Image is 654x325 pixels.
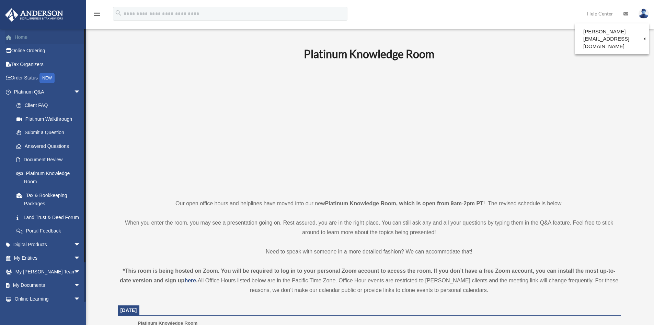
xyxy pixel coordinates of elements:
span: arrow_drop_down [74,265,88,279]
a: [PERSON_NAME][EMAIL_ADDRESS][DOMAIN_NAME] [575,25,649,53]
a: Tax Organizers [5,57,91,71]
i: menu [93,10,101,18]
img: User Pic [639,9,649,19]
a: Answered Questions [10,139,91,153]
span: arrow_drop_down [74,238,88,252]
a: here [184,278,196,283]
span: arrow_drop_down [74,279,88,293]
a: Digital Productsarrow_drop_down [5,238,91,251]
a: Home [5,30,91,44]
a: My [PERSON_NAME] Teamarrow_drop_down [5,265,91,279]
a: menu [93,12,101,18]
a: Document Review [10,153,91,167]
strong: *This room is being hosted on Zoom. You will be required to log in to your personal Zoom account ... [120,268,616,283]
p: Our open office hours and helplines have moved into our new ! The revised schedule is below. [118,199,621,208]
a: Platinum Knowledge Room [10,166,88,188]
a: My Documentsarrow_drop_down [5,279,91,292]
a: Client FAQ [10,99,91,112]
p: When you enter the room, you may see a presentation going on. Rest assured, you are in the right ... [118,218,621,237]
i: search [115,9,122,17]
strong: Platinum Knowledge Room, which is open from 9am-2pm PT [325,201,483,206]
a: Online Ordering [5,44,91,58]
a: Online Learningarrow_drop_down [5,292,91,306]
iframe: 231110_Toby_KnowledgeRoom [266,70,472,186]
b: Platinum Knowledge Room [304,47,434,61]
a: My Entitiesarrow_drop_down [5,251,91,265]
a: Order StatusNEW [5,71,91,85]
p: Need to speak with someone in a more detailed fashion? We can accommodate that! [118,247,621,257]
span: arrow_drop_down [74,251,88,266]
a: Tax & Bookkeeping Packages [10,188,91,210]
a: Land Trust & Deed Forum [10,210,91,224]
span: arrow_drop_down [74,85,88,99]
a: Platinum Walkthrough [10,112,91,126]
img: Anderson Advisors Platinum Portal [3,8,65,22]
span: arrow_drop_down [74,292,88,306]
strong: . [196,278,197,283]
span: [DATE] [121,307,137,313]
a: Submit a Question [10,126,91,140]
a: Platinum Q&Aarrow_drop_down [5,85,91,99]
div: All Office Hours listed below are in the Pacific Time Zone. Office Hour events are restricted to ... [118,266,621,295]
div: NEW [39,73,55,83]
a: Portal Feedback [10,224,91,238]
